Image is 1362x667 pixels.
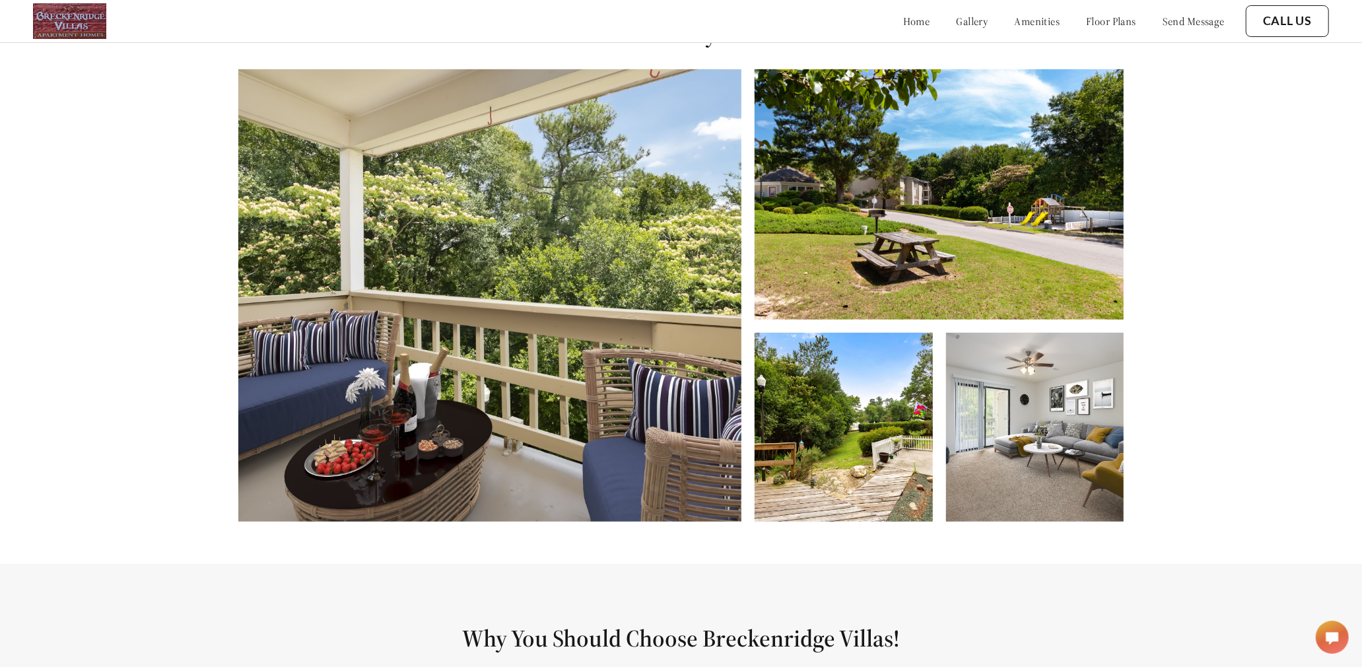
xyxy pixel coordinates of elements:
a: gallery [957,15,988,28]
img: Alt text [755,69,1124,320]
img: Alt text [946,333,1124,522]
img: Alt text [755,333,932,522]
a: floor plans [1086,15,1136,28]
a: send message [1163,15,1225,28]
a: home [903,15,930,28]
img: Alt text [238,69,741,522]
button: Call Us [1246,5,1329,37]
h1: Why You Should Choose Breckenridge Villas! [32,623,1330,653]
img: logo.png [33,3,106,39]
a: Call Us [1263,14,1312,28]
a: amenities [1015,15,1060,28]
